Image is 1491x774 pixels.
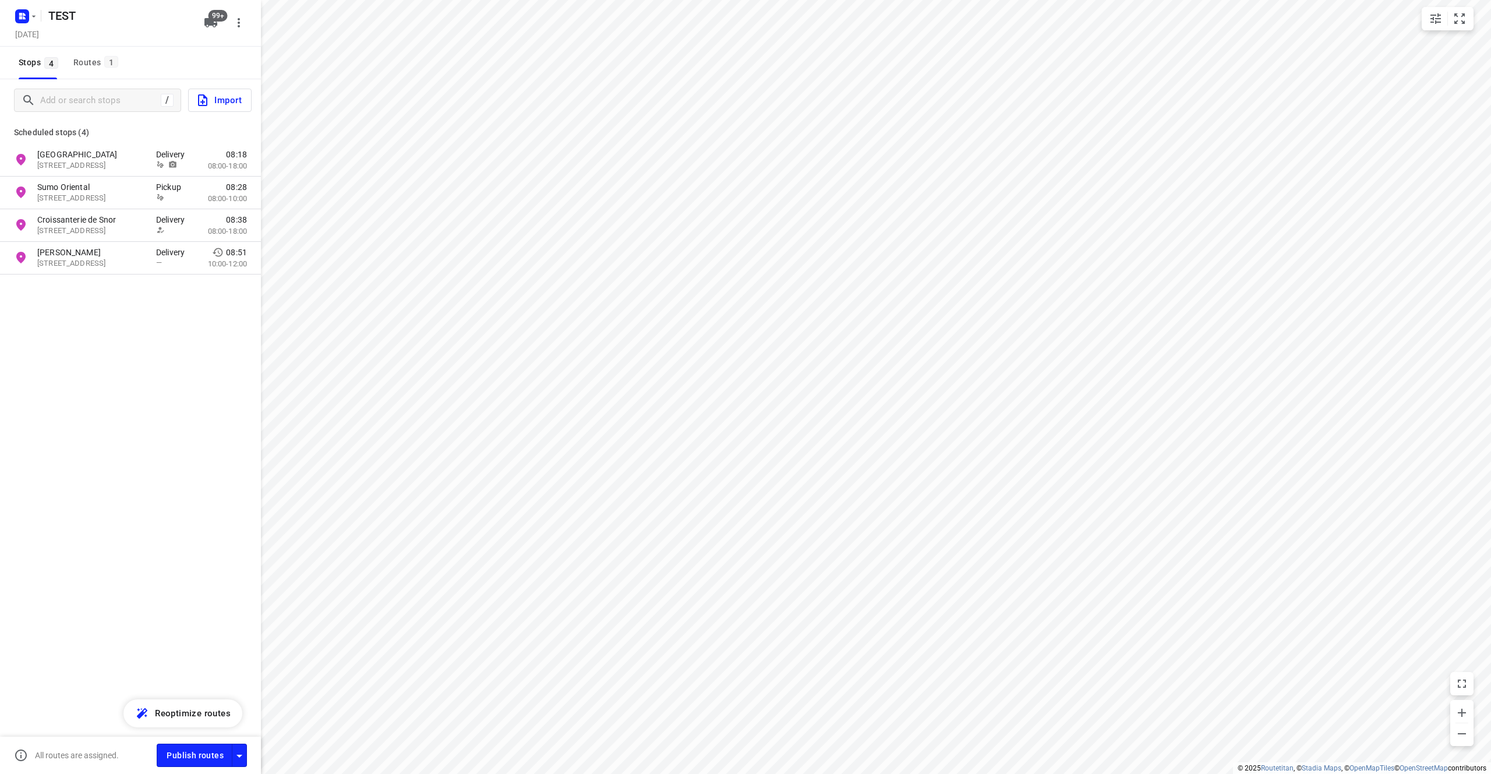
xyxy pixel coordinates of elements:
button: Publish routes [157,744,232,766]
p: Delivery [156,247,191,258]
div: Driver app settings [232,748,246,762]
h5: TEST [44,6,195,25]
span: 08:28 [226,181,247,193]
p: [STREET_ADDRESS] [37,193,144,204]
input: Add or search stops [40,92,161,110]
div: small contained button group [1422,7,1474,30]
span: Publish routes [167,748,224,763]
span: 4 [44,57,58,69]
p: Sumo Oriental [37,181,144,193]
span: — [156,258,162,267]
svg: Early [212,247,224,258]
span: 08:51 [226,247,247,258]
div: Routes [73,55,122,70]
a: OpenMapTiles [1349,764,1394,772]
p: [GEOGRAPHIC_DATA] [37,149,144,160]
p: [STREET_ADDRESS] [37,258,144,269]
button: 99+ [199,11,222,34]
button: Reoptimize routes [123,699,242,727]
span: 1 [104,56,118,68]
p: Pickup [156,181,191,193]
p: 10:00-12:00 [208,258,247,270]
p: Scheduled stops ( 4 ) [14,125,247,139]
p: Delivery [156,149,191,160]
p: [PERSON_NAME] [37,247,144,258]
p: All routes are assigned. [35,751,119,760]
a: Import [181,89,252,112]
li: © 2025 , © , © © contributors [1238,764,1486,772]
p: Bergpolderplein 10, 3051GA, Rotterdam, NL [37,226,144,237]
a: Routetitan [1261,764,1294,772]
p: 08:00-10:00 [208,193,247,205]
span: 99+ [209,10,228,22]
span: Stops [19,55,62,70]
span: Reoptimize routes [155,706,231,721]
div: / [161,94,174,107]
span: 08:18 [226,149,247,160]
h5: Project date [10,27,44,41]
p: 08:00-18:00 [208,226,247,237]
p: Croissanterie de Snor [37,214,144,226]
p: Burgemeester Oudlaan 50, 3062PA, Rotterdam, NL [37,160,144,171]
a: OpenStreetMap [1400,764,1448,772]
p: Delivery [156,214,191,226]
p: 08:00-18:00 [208,160,247,172]
button: More [227,11,250,34]
button: Import [188,89,252,112]
span: Import [196,93,242,108]
a: Stadia Maps [1302,764,1341,772]
span: 08:38 [226,214,247,226]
